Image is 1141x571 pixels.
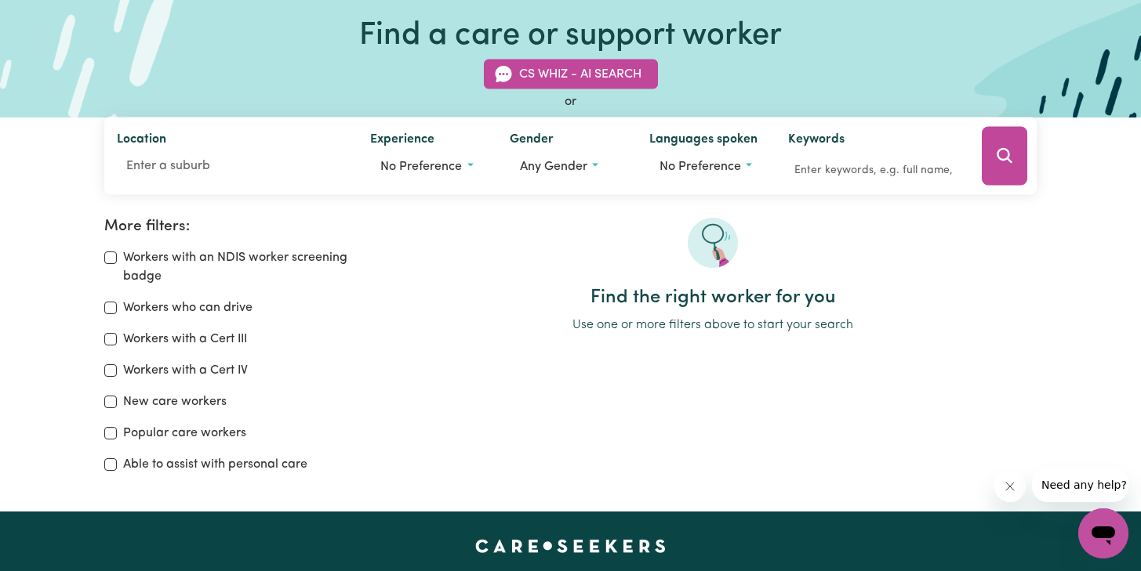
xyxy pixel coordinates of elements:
[117,130,166,152] label: Location
[649,152,764,182] button: Worker language preferences
[788,158,959,183] input: Enter keywords, e.g. full name, interests
[390,287,1037,309] h2: Find the right worker for you
[123,424,246,443] label: Popular care workers
[1078,508,1128,558] iframe: Button to launch messaging window
[123,455,307,474] label: Able to assist with personal care
[390,316,1037,334] p: Use one or more filters above to start your search
[649,130,758,152] label: Languages spoken
[484,60,658,89] button: CS Whiz - AI Search
[510,130,554,152] label: Gender
[123,298,253,317] label: Workers who can drive
[117,152,345,180] input: Enter a suburb
[123,330,247,349] label: Workers with a Cert III
[994,471,1026,502] iframe: Close message
[370,152,485,182] button: Worker experience options
[123,361,248,380] label: Workers with a Cert IV
[123,248,371,286] label: Workers with an NDIS worker screening badge
[475,540,666,552] a: Careseekers home page
[510,152,624,182] button: Worker gender preference
[788,130,845,152] label: Keywords
[359,17,782,55] h1: Find a care or support worker
[520,161,587,173] span: Any gender
[104,218,371,236] h2: More filters:
[123,392,227,411] label: New care workers
[370,130,434,152] label: Experience
[1032,468,1128,502] iframe: Message from company
[380,161,462,173] span: No preference
[104,92,1037,111] div: or
[982,127,1027,186] button: Search
[660,161,741,173] span: No preference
